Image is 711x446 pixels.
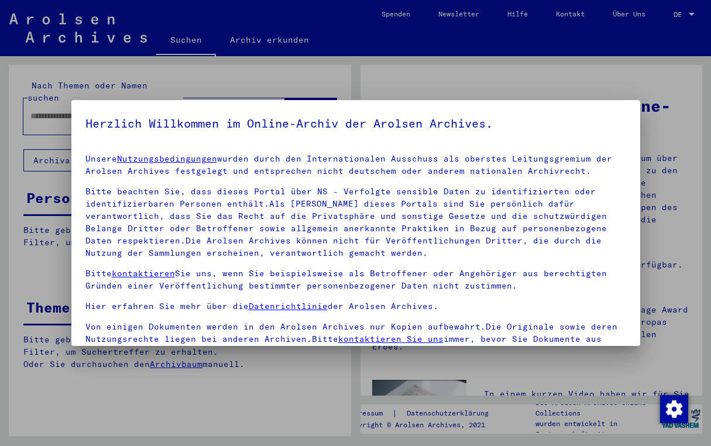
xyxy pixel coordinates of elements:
a: kontaktieren [112,268,175,279]
p: Bitte Sie uns, wenn Sie beispielsweise als Betroffener oder Angehöriger aus berechtigten Gründen ... [85,267,626,292]
h5: Herzlich Willkommen im Online-Archiv der Arolsen Archives. [85,114,626,133]
p: Von einigen Dokumenten werden in den Arolsen Archives nur Kopien aufbewahrt.Die Originale sowie d... [85,321,626,358]
a: Nutzungsbedingungen [117,153,217,164]
a: Datenrichtlinie [249,301,328,311]
a: kontaktieren Sie uns [338,334,444,344]
p: Unsere wurden durch den Internationalen Ausschuss als oberstes Leitungsgremium der Arolsen Archiv... [85,153,626,177]
div: Zustimmung ändern [660,394,688,423]
p: Bitte beachten Sie, dass dieses Portal über NS - Verfolgte sensible Daten zu identifizierten oder... [85,186,626,259]
p: Hier erfahren Sie mehr über die der Arolsen Archives. [85,300,626,313]
img: Zustimmung ändern [660,395,688,423]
